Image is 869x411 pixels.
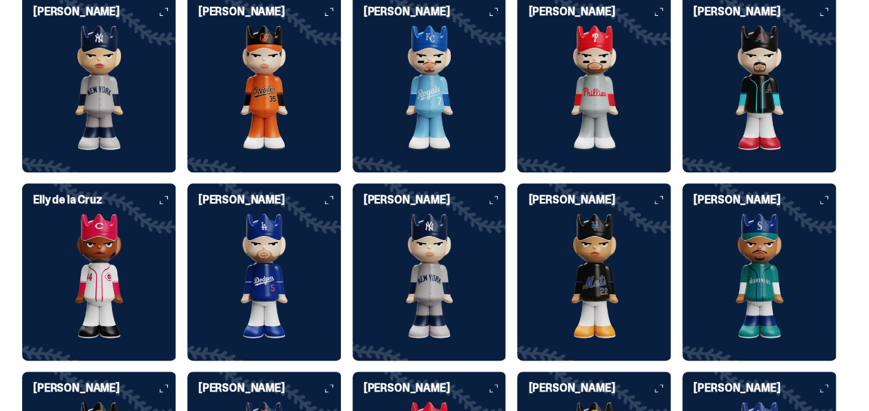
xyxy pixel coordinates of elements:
img: card image [517,26,671,150]
h6: [PERSON_NAME] [33,383,176,394]
h6: [PERSON_NAME] [364,194,507,205]
img: card image [517,214,671,338]
img: card image [682,26,837,150]
h6: [PERSON_NAME] [528,194,671,205]
h6: [PERSON_NAME] [198,194,342,205]
h6: [PERSON_NAME] [198,383,342,394]
h6: [PERSON_NAME] [693,383,837,394]
h6: [PERSON_NAME] [528,6,671,17]
h6: [PERSON_NAME] [364,6,507,17]
img: card image [353,26,507,150]
h6: [PERSON_NAME] [33,6,176,17]
h6: [PERSON_NAME] [364,383,507,394]
img: card image [187,214,342,338]
h6: [PERSON_NAME] [693,194,837,205]
h6: Elly de la Cruz [33,194,176,205]
img: card image [187,26,342,150]
h6: [PERSON_NAME] [693,6,837,17]
img: card image [353,214,507,338]
h6: [PERSON_NAME] [528,383,671,394]
h6: [PERSON_NAME] [198,6,342,17]
img: card image [682,214,837,338]
img: card image [22,214,176,338]
img: card image [22,26,176,150]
